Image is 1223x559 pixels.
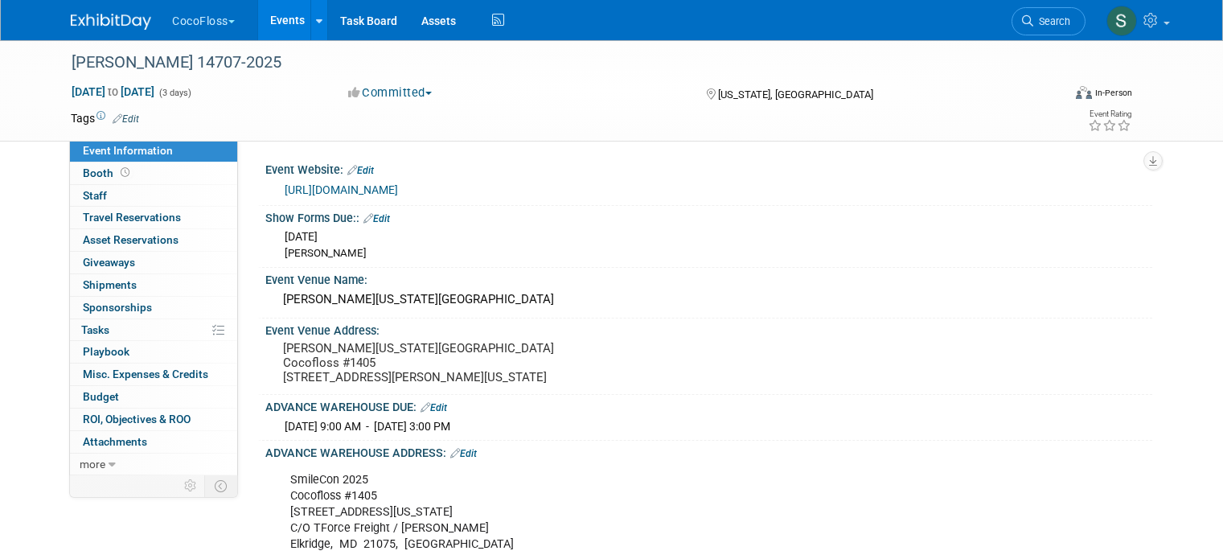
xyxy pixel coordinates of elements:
a: Giveaways [70,252,237,273]
span: Playbook [83,345,129,358]
button: Committed [343,84,438,101]
td: Toggle Event Tabs [205,475,238,496]
a: Shipments [70,274,237,296]
a: Budget [70,386,237,408]
img: ExhibitDay [71,14,151,30]
img: Format-Inperson.png [1076,86,1092,99]
span: Search [1033,15,1070,27]
span: [DATE] [285,230,318,243]
span: [DATE] [DATE] [71,84,155,99]
a: Misc. Expenses & Credits [70,364,237,385]
a: Attachments [70,431,237,453]
div: ADVANCE WAREHOUSE DUE: [265,395,1152,416]
a: ROI, Objectives & ROO [70,409,237,430]
a: more [70,454,237,475]
span: Sponsorships [83,301,152,314]
span: more [80,458,105,471]
td: Tags [71,110,139,126]
span: to [105,85,121,98]
span: [DATE] 9:00 AM - [DATE] 3:00 PM [285,420,450,433]
span: Event Information [83,144,173,157]
span: Giveaways [83,256,135,269]
span: (3 days) [158,88,191,98]
div: [PERSON_NAME] 14707-2025 [66,48,1042,77]
div: Event Rating [1088,110,1131,118]
a: Travel Reservations [70,207,237,228]
div: Event Venue Name: [265,268,1152,288]
a: Asset Reservations [70,229,237,251]
span: ROI, Objectives & ROO [83,413,191,425]
a: Sponsorships [70,297,237,319]
a: [URL][DOMAIN_NAME] [285,183,398,196]
a: Event Information [70,140,237,162]
span: Shipments [83,278,137,291]
span: Asset Reservations [83,233,179,246]
a: Staff [70,185,237,207]
a: Edit [347,165,374,176]
a: Playbook [70,341,237,363]
span: Misc. Expenses & Credits [83,368,208,380]
div: Event Format [975,84,1132,108]
span: Staff [83,189,107,202]
pre: [PERSON_NAME][US_STATE][GEOGRAPHIC_DATA] Cocofloss #1405 [STREET_ADDRESS][PERSON_NAME][US_STATE] [283,341,618,384]
a: Edit [450,448,477,459]
div: Show Forms Due:: [265,206,1152,227]
div: [PERSON_NAME][US_STATE][GEOGRAPHIC_DATA] [277,287,1140,312]
a: Search [1012,7,1086,35]
a: Edit [363,213,390,224]
a: Booth [70,162,237,184]
span: Tasks [81,323,109,336]
img: Samantha Meyers [1106,6,1137,36]
div: [PERSON_NAME] [285,246,1140,261]
span: Booth [83,166,133,179]
span: Travel Reservations [83,211,181,224]
div: ADVANCE WAREHOUSE ADDRESS: [265,441,1152,462]
div: Event Venue Address: [265,319,1152,339]
span: [US_STATE], [GEOGRAPHIC_DATA] [718,88,873,101]
span: Attachments [83,435,147,448]
a: Tasks [70,319,237,341]
div: Event Website: [265,158,1152,179]
td: Personalize Event Tab Strip [177,475,205,496]
a: Edit [421,402,447,413]
a: Edit [113,113,139,125]
div: In-Person [1094,87,1132,99]
span: Booth not reserved yet [117,166,133,179]
span: Budget [83,390,119,403]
